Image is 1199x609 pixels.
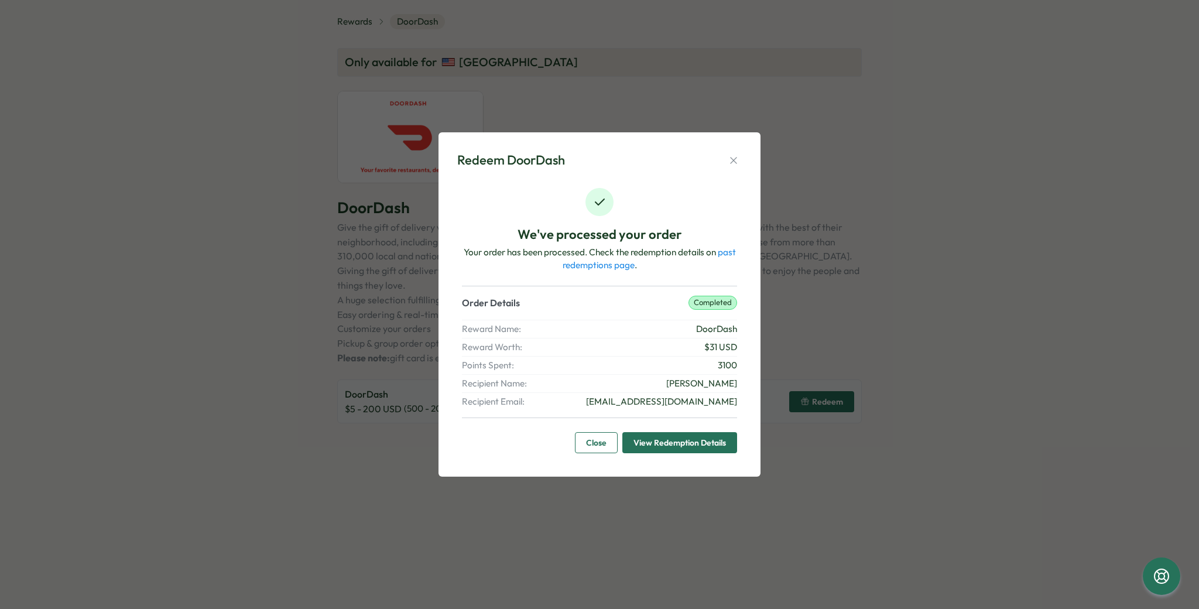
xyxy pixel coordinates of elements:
[718,359,737,372] span: 3100
[563,247,736,271] a: past redemptions page
[462,296,520,310] p: Order Details
[586,433,607,453] span: Close
[462,246,737,272] p: Your order has been processed. Check the redemption details on .
[518,225,682,244] p: We've processed your order
[462,341,527,354] span: Reward Worth:
[575,432,618,453] button: Close
[622,432,737,453] button: View Redemption Details
[462,395,527,408] span: Recipient Email:
[462,323,527,336] span: Reward Name:
[696,323,737,336] span: DoorDash
[457,151,565,169] div: Redeem DoorDash
[462,377,527,390] span: Recipient Name:
[586,395,737,408] span: [EMAIL_ADDRESS][DOMAIN_NAME]
[666,377,737,390] span: [PERSON_NAME]
[704,341,737,354] span: $ 31 USD
[633,433,726,453] span: View Redemption Details
[462,359,527,372] span: Points Spent:
[688,296,737,310] p: completed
